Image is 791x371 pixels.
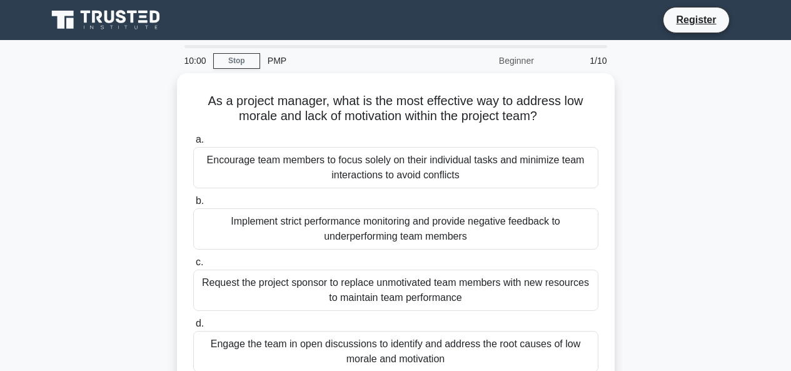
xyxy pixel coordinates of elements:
span: d. [196,318,204,328]
span: a. [196,134,204,145]
h5: As a project manager, what is the most effective way to address low morale and lack of motivation... [192,93,600,125]
a: Register [668,12,723,28]
div: 10:00 [177,48,213,73]
div: PMP [260,48,432,73]
div: 1/10 [542,48,615,73]
span: c. [196,257,203,267]
div: Request the project sponsor to replace unmotivated team members with new resources to maintain te... [193,270,598,311]
div: Encourage team members to focus solely on their individual tasks and minimize team interactions t... [193,147,598,188]
a: Stop [213,53,260,69]
div: Beginner [432,48,542,73]
div: Implement strict performance monitoring and provide negative feedback to underperforming team mem... [193,208,598,250]
span: b. [196,195,204,206]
